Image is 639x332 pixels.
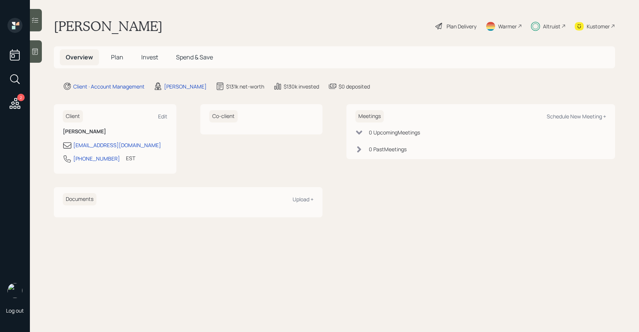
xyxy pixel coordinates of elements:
div: Upload + [293,196,314,203]
div: 2 [17,94,25,101]
div: Log out [6,307,24,314]
div: 0 Upcoming Meeting s [369,128,420,136]
div: Schedule New Meeting + [547,113,606,120]
span: Spend & Save [176,53,213,61]
div: $130k invested [284,83,319,90]
div: [PHONE_NUMBER] [73,155,120,162]
h6: Documents [63,193,96,205]
div: Client · Account Management [73,83,145,90]
div: Altruist [543,22,561,30]
div: Warmer [498,22,517,30]
div: EST [126,154,135,162]
h6: Co-client [209,110,238,122]
span: Invest [141,53,158,61]
h6: Client [63,110,83,122]
img: sami-boghos-headshot.png [7,283,22,298]
div: [EMAIL_ADDRESS][DOMAIN_NAME] [73,141,161,149]
div: $131k net-worth [226,83,264,90]
h6: [PERSON_NAME] [63,128,167,135]
h6: Meetings [355,110,384,122]
div: 0 Past Meeting s [369,145,407,153]
h1: [PERSON_NAME] [54,18,163,34]
div: $0 deposited [339,83,370,90]
div: Plan Delivery [447,22,476,30]
div: Kustomer [587,22,610,30]
div: [PERSON_NAME] [164,83,207,90]
div: Edit [158,113,167,120]
span: Plan [111,53,123,61]
span: Overview [66,53,93,61]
